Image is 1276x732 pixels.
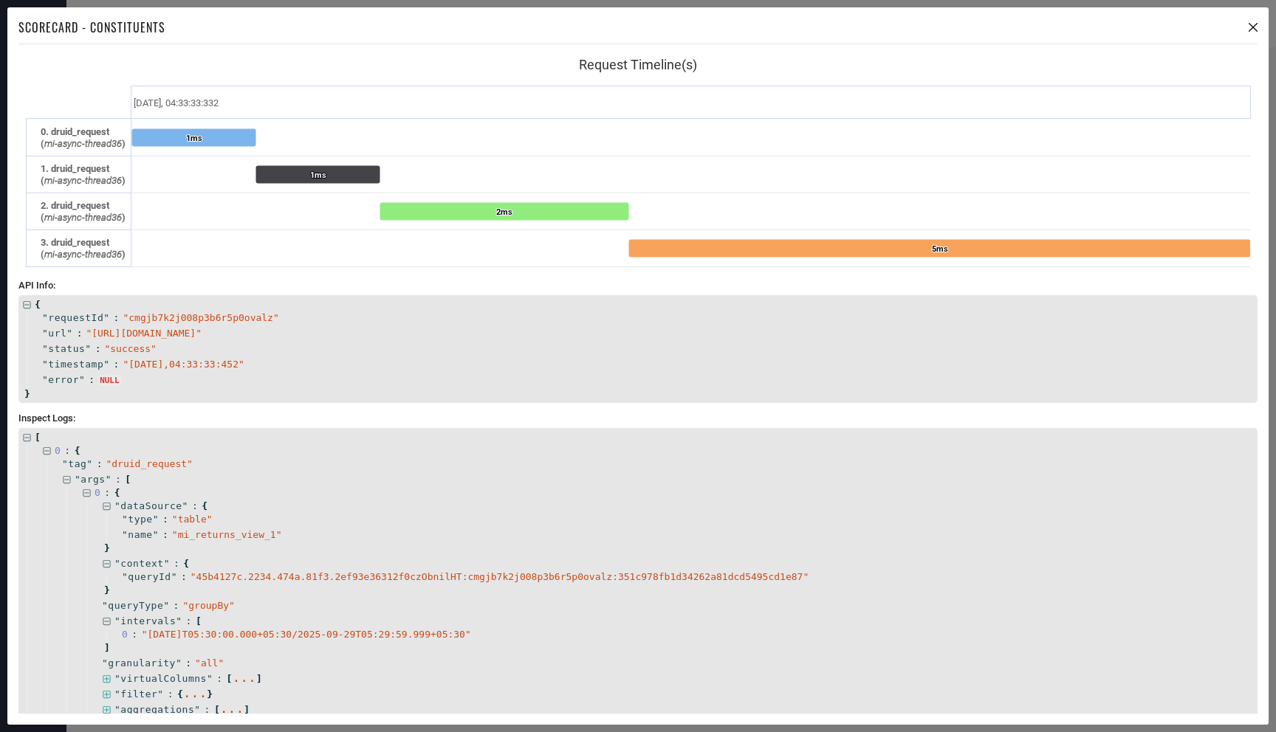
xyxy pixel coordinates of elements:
[18,280,55,291] span: API Info:
[86,458,92,469] span: "
[55,445,61,456] span: 0
[205,704,210,715] span: :
[108,600,163,611] span: queryType
[114,673,120,684] span: "
[48,328,66,339] span: url
[41,237,126,260] text: 3. druid_request ( )
[134,97,219,108] text: [DATE], 04:33:33:332
[192,500,198,511] span: :
[79,374,85,385] span: "
[115,474,121,485] span: :
[102,584,110,595] span: }
[18,18,165,36] h1: Scorecard - Constituents
[120,673,207,684] span: virtualColumns
[162,529,168,540] span: :
[102,600,108,611] span: "
[163,600,169,611] span: "
[171,571,177,582] span: "
[162,514,168,525] span: :
[142,629,471,640] span: " [DATE]T05:30:00.000+05:30/2025-09-29T05:29:59.999+05:30 "
[103,312,109,323] span: "
[41,200,126,224] text: 2. druid_request ( )
[89,374,95,385] span: :
[64,445,70,456] span: :
[174,558,179,569] span: :
[44,175,122,187] tspan: mi-async-thread36
[196,615,202,626] span: [
[44,249,122,260] tspan: mi-async-thread36
[207,673,213,684] span: "
[183,558,189,569] span: {
[86,328,202,339] span: " [URL][DOMAIN_NAME] "
[579,57,697,72] text: Request Timeline(s)
[114,688,120,700] span: "
[172,529,282,540] span: " mi_returns_view_1 "
[114,359,120,370] span: :
[114,704,120,715] span: "
[232,674,256,681] div: ...
[114,558,120,569] span: "
[202,500,207,511] span: {
[48,312,103,323] span: requestId
[42,328,48,339] span: "
[102,642,110,653] span: ]
[183,689,207,697] div: ...
[103,359,109,370] span: "
[106,458,192,469] span: " druid_request "
[95,343,101,354] span: :
[216,673,222,684] span: :
[131,629,137,640] div: :
[120,558,163,569] span: context
[244,704,250,715] span: ]
[128,571,171,582] span: queryId
[227,673,233,684] span: [
[172,514,213,525] span: " table "
[97,458,103,469] span: :
[120,688,157,700] span: filter
[114,312,120,323] span: :
[98,375,121,386] div: NULL
[932,244,948,254] text: 5ms
[177,688,183,700] span: {
[191,571,809,582] span: " 45b4127c.2234.474a.81f3.2ef93e36312f0czObnilHT:cmgjb7k2j008p3b6r5p0ovalz:351c978fb1d34262a81dcd...
[48,343,85,354] span: status
[104,343,156,354] span: " success "
[75,474,80,485] span: "
[120,704,194,715] span: aggregations
[185,657,191,669] span: :
[122,629,142,640] span: 0
[128,514,152,525] span: type
[114,487,120,498] span: {
[106,474,112,485] span: "
[120,500,182,511] span: dataSource
[181,571,187,582] span: :
[44,212,122,224] tspan: mi-async-thread36
[174,600,179,611] span: :
[95,487,100,498] span: 0
[48,374,79,385] span: error
[182,600,234,611] span: " groupBy "
[207,688,213,700] span: }
[496,207,512,217] text: 2ms
[186,615,192,626] span: :
[66,328,72,339] span: "
[22,388,30,399] span: }
[102,657,108,669] span: "
[123,359,244,370] span: " [DATE],04:33:33:452 "
[42,312,48,323] span: "
[194,704,200,715] span: "
[128,529,152,540] span: name
[164,558,170,569] span: "
[35,432,41,443] span: [
[68,458,86,469] span: tag
[122,514,128,525] span: "
[122,529,128,540] span: "
[77,328,83,339] span: :
[42,359,48,370] span: "
[153,529,159,540] span: "
[256,673,262,684] span: ]
[35,299,41,310] span: {
[157,688,163,700] span: "
[114,615,120,626] span: "
[125,474,131,485] span: [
